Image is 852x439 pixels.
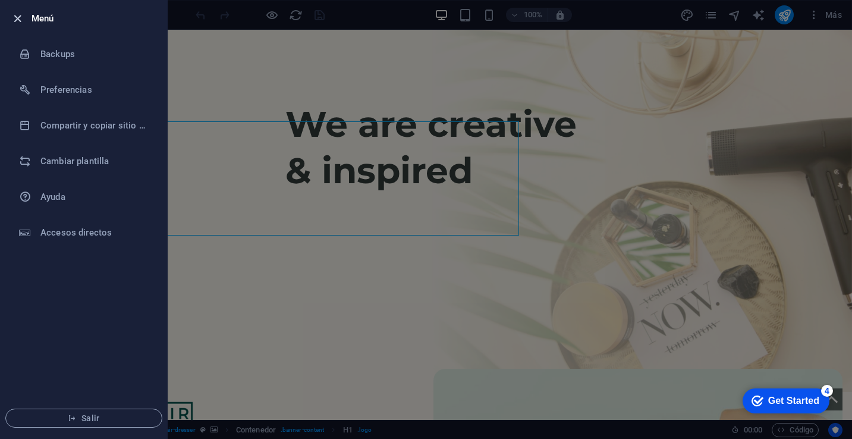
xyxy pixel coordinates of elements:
span: Salir [15,413,152,423]
h6: Cambiar plantilla [40,154,150,168]
h6: Compartir y copiar sitio web [40,118,150,133]
h6: Ayuda [40,190,150,204]
a: Ayuda [1,179,167,215]
h6: Backups [40,47,150,61]
h6: Menú [32,11,158,26]
h6: Accesos directos [40,225,150,240]
button: Salir [5,409,162,428]
div: Get Started 4 items remaining, 20% complete [10,6,96,31]
div: 4 [88,2,100,14]
div: Get Started [35,13,86,24]
h6: Preferencias [40,83,150,97]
